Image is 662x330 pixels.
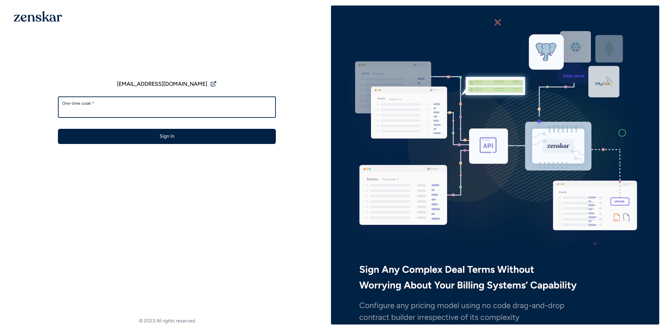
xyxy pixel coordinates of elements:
[3,318,331,324] footer: © 2023 All rights reserved
[117,80,207,88] span: [EMAIL_ADDRESS][DOMAIN_NAME]
[14,11,62,22] img: 1OGAJ2xQqyY4LXKgY66KYq0eOWRCkrZdAb3gUhuVAqdWPZE9SRJmCz+oDMSn4zDLXe31Ii730ItAGKgCKgCCgCikA4Av8PJUP...
[58,129,276,144] button: Sign In
[62,101,272,106] label: One-time code *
